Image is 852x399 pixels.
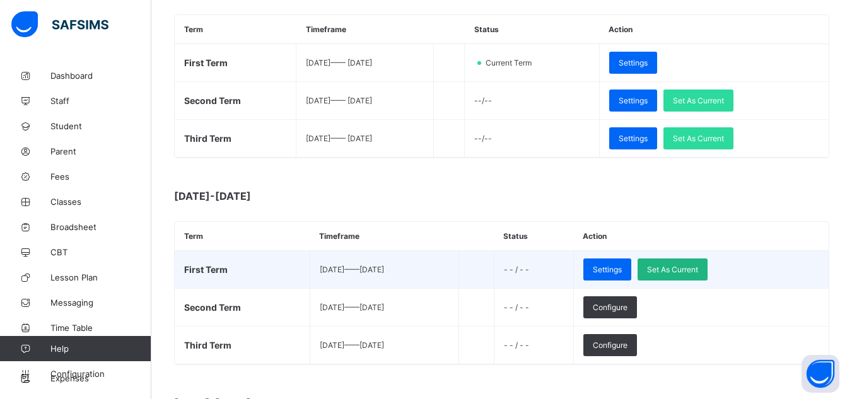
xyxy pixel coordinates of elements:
[175,15,296,44] th: Term
[50,146,151,156] span: Parent
[465,120,600,158] td: --/--
[50,197,151,207] span: Classes
[50,71,151,81] span: Dashboard
[494,222,573,251] th: Status
[184,57,228,68] span: First Term
[465,15,600,44] th: Status
[504,303,529,312] span: - - / - -
[647,265,698,274] span: Set As Current
[573,222,829,251] th: Action
[320,303,384,312] span: [DATE] —— [DATE]
[11,11,108,38] img: safsims
[619,134,648,143] span: Settings
[306,96,372,105] span: [DATE] —— [DATE]
[619,96,648,105] span: Settings
[593,265,622,274] span: Settings
[599,15,829,44] th: Action
[306,134,372,143] span: [DATE] —— [DATE]
[504,265,529,274] span: - - / - -
[50,344,151,354] span: Help
[673,96,724,105] span: Set As Current
[673,134,724,143] span: Set As Current
[484,58,539,67] span: Current Term
[310,222,459,251] th: Timeframe
[184,133,231,144] span: Third Term
[50,171,151,182] span: Fees
[504,340,529,350] span: - - / - -
[184,264,228,275] span: First Term
[50,323,151,333] span: Time Table
[593,303,627,312] span: Configure
[184,95,241,106] span: Second Term
[50,298,151,308] span: Messaging
[184,340,231,350] span: Third Term
[175,222,310,251] th: Term
[174,190,426,202] span: [DATE]-[DATE]
[465,82,600,120] td: --/--
[50,369,151,379] span: Configuration
[306,58,372,67] span: [DATE] —— [DATE]
[619,58,648,67] span: Settings
[50,272,151,282] span: Lesson Plan
[320,340,384,350] span: [DATE] —— [DATE]
[593,340,627,350] span: Configure
[296,15,433,44] th: Timeframe
[50,247,151,257] span: CBT
[184,302,241,313] span: Second Term
[320,265,384,274] span: [DATE] —— [DATE]
[50,222,151,232] span: Broadsheet
[802,355,839,393] button: Open asap
[50,121,151,131] span: Student
[50,96,151,106] span: Staff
